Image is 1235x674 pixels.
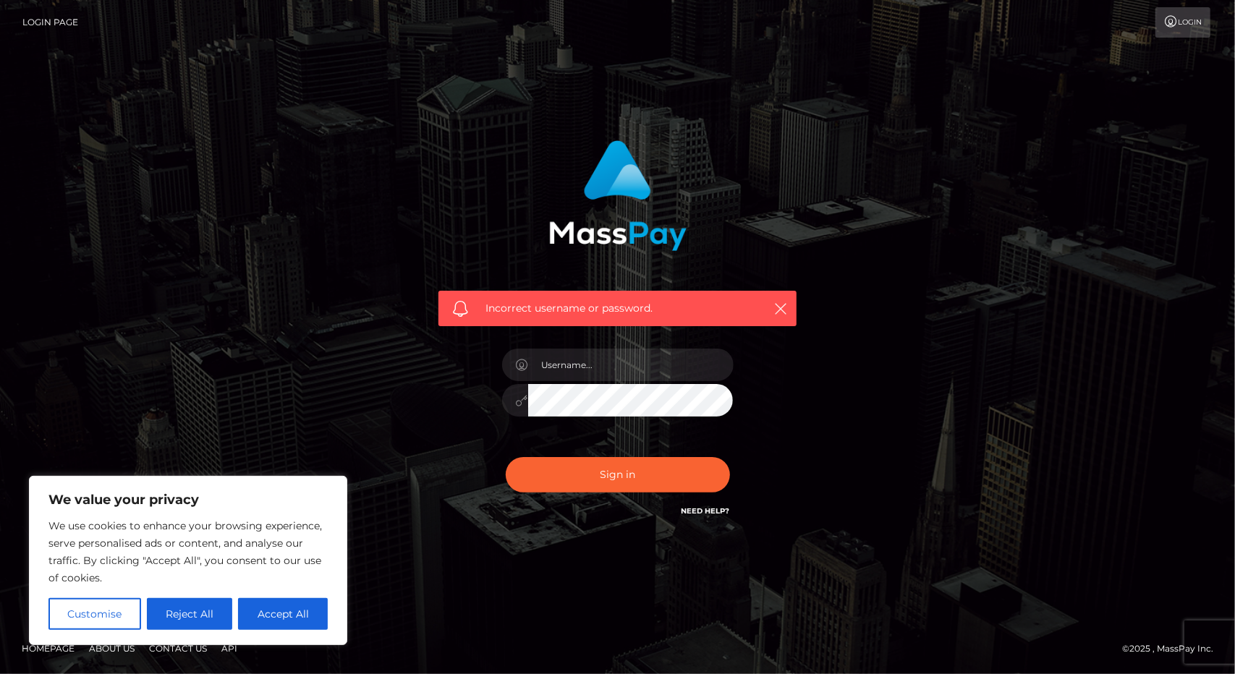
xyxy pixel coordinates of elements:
[48,598,141,630] button: Customise
[1122,641,1224,657] div: © 2025 , MassPay Inc.
[682,506,730,516] a: Need Help?
[48,491,328,508] p: We value your privacy
[48,517,328,586] p: We use cookies to enhance your browsing experience, serve personalised ads or content, and analys...
[238,598,328,630] button: Accept All
[16,637,80,660] a: Homepage
[83,637,140,660] a: About Us
[1155,7,1210,38] a: Login
[22,7,78,38] a: Login Page
[143,637,213,660] a: Contact Us
[485,301,750,316] span: Incorrect username or password.
[147,598,233,630] button: Reject All
[506,457,730,492] button: Sign in
[29,476,347,645] div: We value your privacy
[549,140,687,251] img: MassPay Login
[528,349,734,381] input: Username...
[216,637,243,660] a: API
